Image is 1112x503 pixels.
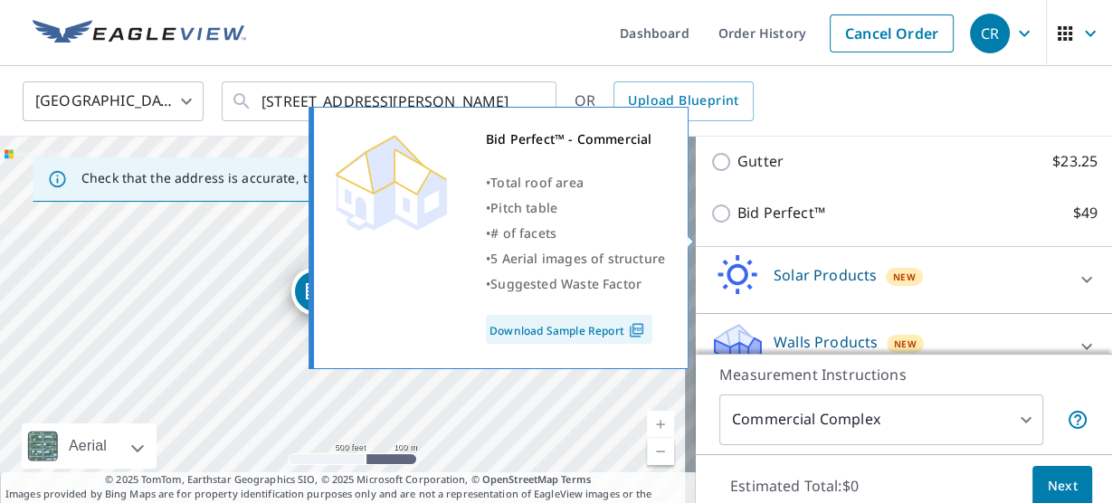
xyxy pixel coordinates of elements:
[893,270,916,284] span: New
[490,199,557,216] span: Pitch table
[490,250,665,267] span: 5 Aerial images of structure
[894,337,917,351] span: New
[774,264,877,286] p: Solar Products
[328,127,454,235] img: Premium
[486,246,665,271] div: •
[719,394,1043,445] div: Commercial Complex
[561,472,591,486] a: Terms
[613,81,753,121] a: Upload Blueprint
[486,195,665,221] div: •
[261,76,519,127] input: Search by address or latitude-longitude
[23,76,204,127] div: [GEOGRAPHIC_DATA]
[490,275,642,292] span: Suggested Waste Factor
[1067,409,1088,431] span: Each building may require a separate measurement report; if so, your account will be billed per r...
[22,423,157,469] div: Aerial
[486,271,665,297] div: •
[105,472,591,488] span: © 2025 TomTom, Earthstar Geographics SIO, © 2025 Microsoft Corporation, ©
[628,90,738,112] span: Upload Blueprint
[1073,202,1098,224] p: $49
[710,321,1098,373] div: Walls ProductsNew
[33,20,246,47] img: EV Logo
[737,150,784,173] p: Gutter
[830,14,954,52] a: Cancel Order
[624,322,649,338] img: Pdf Icon
[486,170,665,195] div: •
[647,438,674,465] a: Current Level 16, Zoom Out
[290,268,394,324] div: Dropped pin, building 1, Commercial property, 168 Dezenzo Ln West Orange, NJ 07052
[486,127,665,152] div: Bid Perfect™ - Commercial
[970,14,1010,53] div: CR
[710,254,1098,306] div: Solar ProductsNew
[486,315,652,344] a: Download Sample Report
[719,364,1088,385] p: Measurement Instructions
[486,221,665,246] div: •
[737,202,825,224] p: Bid Perfect™
[482,472,558,486] a: OpenStreetMap
[490,174,584,191] span: Total roof area
[490,224,556,242] span: # of facets
[81,170,603,186] p: Check that the address is accurate, then drag the marker over the correct structure.
[1047,475,1078,498] span: Next
[774,331,878,353] p: Walls Products
[575,81,754,121] div: OR
[63,423,112,469] div: Aerial
[647,411,674,438] a: Current Level 16, Zoom In
[1052,150,1098,173] p: $23.25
